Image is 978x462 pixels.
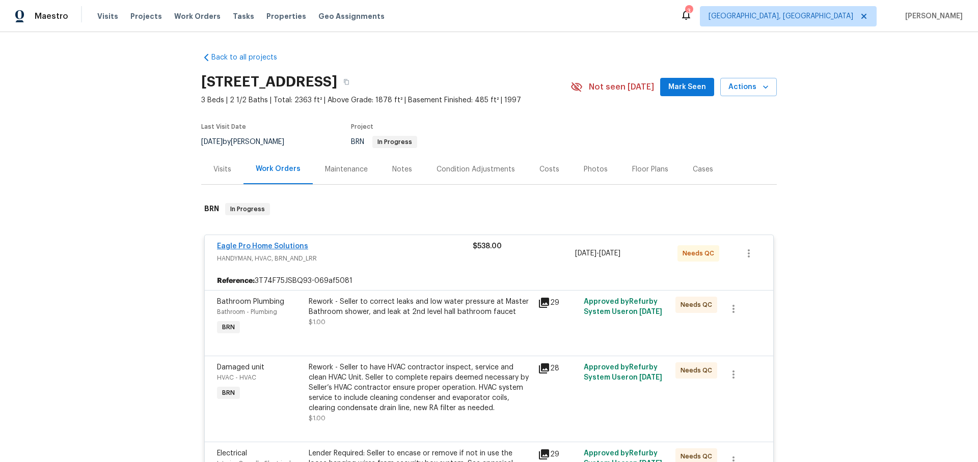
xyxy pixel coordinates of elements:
[309,415,325,421] span: $1.00
[201,77,337,87] h2: [STREET_ADDRESS]
[660,78,714,97] button: Mark Seen
[538,448,578,460] div: 29
[728,81,769,94] span: Actions
[309,319,325,325] span: $1.00
[709,11,853,21] span: [GEOGRAPHIC_DATA], [GEOGRAPHIC_DATA]
[35,11,68,21] span: Maestro
[318,11,385,21] span: Geo Assignments
[720,78,777,97] button: Actions
[392,164,412,175] div: Notes
[538,362,578,374] div: 28
[437,164,515,175] div: Condition Adjustments
[201,193,777,225] div: BRN In Progress
[685,6,692,16] div: 3
[218,388,239,398] span: BRN
[97,11,118,21] span: Visits
[325,164,368,175] div: Maintenance
[205,272,773,290] div: 3T74F75JSBQ93-069af5081
[681,451,716,461] span: Needs QC
[538,297,578,309] div: 29
[217,276,255,286] b: Reference:
[218,322,239,332] span: BRN
[174,11,221,21] span: Work Orders
[373,139,416,145] span: In Progress
[233,13,254,20] span: Tasks
[201,52,299,63] a: Back to all projects
[201,136,296,148] div: by [PERSON_NAME]
[693,164,713,175] div: Cases
[217,364,264,371] span: Damaged unit
[337,73,356,91] button: Copy Address
[217,309,277,315] span: Bathroom - Plumbing
[351,124,373,130] span: Project
[217,298,284,305] span: Bathroom Plumbing
[575,248,620,258] span: -
[351,138,417,146] span: BRN
[217,450,247,457] span: Electrical
[226,204,269,214] span: In Progress
[639,374,662,381] span: [DATE]
[217,243,308,250] a: Eagle Pro Home Solutions
[539,164,559,175] div: Costs
[201,95,570,105] span: 3 Beds | 2 1/2 Baths | Total: 2363 ft² | Above Grade: 1878 ft² | Basement Finished: 485 ft² | 1997
[309,362,532,413] div: Rework - Seller to have HVAC contractor inspect, service and clean HVAC Unit. Seller to complete ...
[681,300,716,310] span: Needs QC
[204,203,219,215] h6: BRN
[639,308,662,315] span: [DATE]
[901,11,963,21] span: [PERSON_NAME]
[681,365,716,376] span: Needs QC
[584,364,662,381] span: Approved by Refurby System User on
[584,298,662,315] span: Approved by Refurby System User on
[589,82,654,92] span: Not seen [DATE]
[256,164,301,174] div: Work Orders
[213,164,231,175] div: Visits
[201,124,246,130] span: Last Visit Date
[309,297,532,317] div: Rework - Seller to correct leaks and low water pressure at Master Bathroom shower, and leak at 2n...
[584,164,608,175] div: Photos
[201,138,223,146] span: [DATE]
[217,374,256,381] span: HVAC - HVAC
[575,250,596,257] span: [DATE]
[473,243,502,250] span: $538.00
[599,250,620,257] span: [DATE]
[683,248,718,258] span: Needs QC
[266,11,306,21] span: Properties
[632,164,668,175] div: Floor Plans
[130,11,162,21] span: Projects
[668,81,706,94] span: Mark Seen
[217,253,473,264] span: HANDYMAN, HVAC, BRN_AND_LRR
